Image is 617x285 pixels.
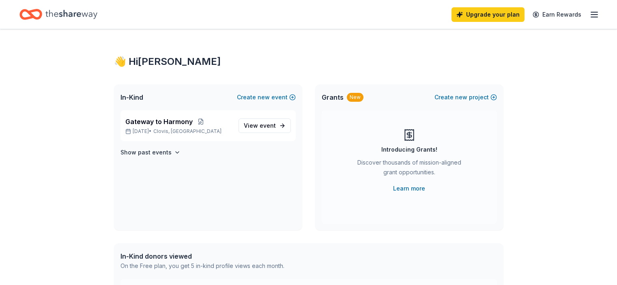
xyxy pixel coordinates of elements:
[120,251,284,261] div: In-Kind donors viewed
[237,92,296,102] button: Createnewevent
[120,148,181,157] button: Show past events
[244,121,276,131] span: View
[258,92,270,102] span: new
[120,261,284,271] div: On the Free plan, you get 5 in-kind profile views each month.
[451,7,525,22] a: Upgrade your plan
[19,5,97,24] a: Home
[528,7,586,22] a: Earn Rewards
[455,92,467,102] span: new
[354,158,464,180] div: Discover thousands of mission-aligned grant opportunities.
[120,148,172,157] h4: Show past events
[347,93,363,102] div: New
[381,145,437,154] div: Introducing Grants!
[239,118,291,133] a: View event
[393,184,425,193] a: Learn more
[260,122,276,129] span: event
[125,128,232,135] p: [DATE] •
[153,128,221,135] span: Clovis, [GEOGRAPHIC_DATA]
[322,92,344,102] span: Grants
[125,117,193,126] span: Gateway to Harmony
[120,92,143,102] span: In-Kind
[434,92,497,102] button: Createnewproject
[114,55,503,68] div: 👋 Hi [PERSON_NAME]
